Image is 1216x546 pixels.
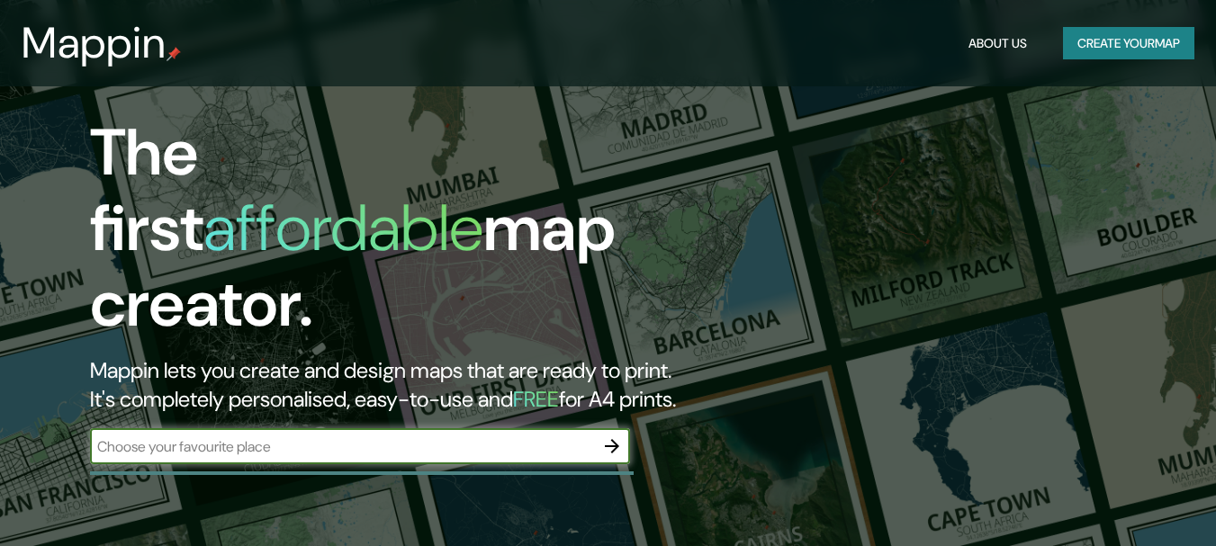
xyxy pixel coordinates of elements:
[513,385,559,413] h5: FREE
[167,47,181,61] img: mappin-pin
[961,27,1034,60] button: About Us
[22,18,167,68] h3: Mappin
[203,186,483,270] h1: affordable
[90,115,698,356] h1: The first map creator.
[90,356,698,414] h2: Mappin lets you create and design maps that are ready to print. It's completely personalised, eas...
[90,436,594,457] input: Choose your favourite place
[1063,27,1194,60] button: Create yourmap
[1056,476,1196,526] iframe: Help widget launcher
